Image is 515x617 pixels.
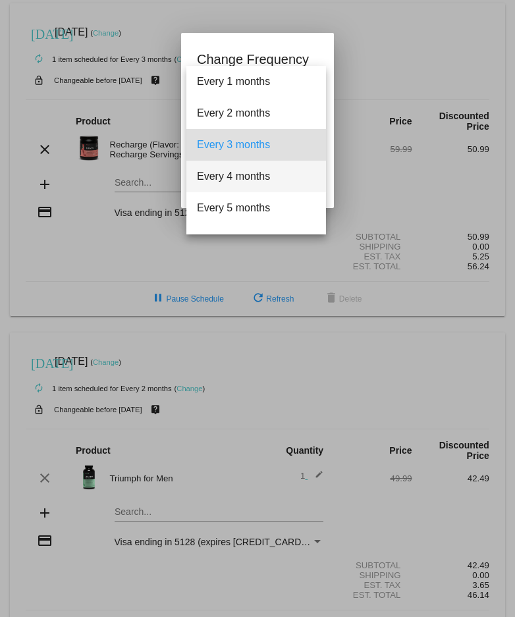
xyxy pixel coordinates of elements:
[197,192,315,224] span: Every 5 months
[197,97,315,129] span: Every 2 months
[197,129,315,161] span: Every 3 months
[197,224,315,255] span: Every 6 months
[197,161,315,192] span: Every 4 months
[197,66,315,97] span: Every 1 months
